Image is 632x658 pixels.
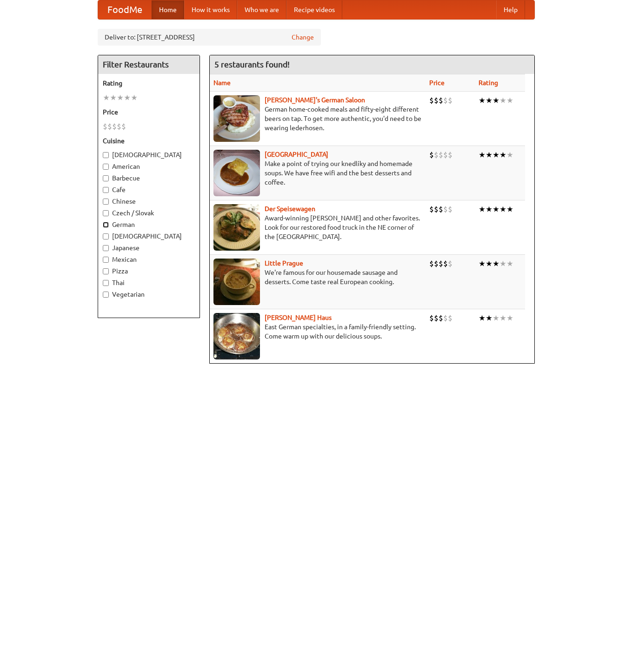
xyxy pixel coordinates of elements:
[492,150,499,160] li: ★
[103,187,109,193] input: Cafe
[265,205,315,213] b: Der Speisewagen
[506,204,513,214] li: ★
[443,95,448,106] li: $
[213,95,260,142] img: esthers.jpg
[152,0,184,19] a: Home
[429,150,434,160] li: $
[213,204,260,251] img: speisewagen.jpg
[479,79,498,86] a: Rating
[103,175,109,181] input: Barbecue
[103,199,109,205] input: Chinese
[103,164,109,170] input: American
[506,150,513,160] li: ★
[434,150,439,160] li: $
[492,204,499,214] li: ★
[131,93,138,103] li: ★
[265,96,365,104] a: [PERSON_NAME]'s German Saloon
[184,0,237,19] a: How it works
[265,151,328,158] a: [GEOGRAPHIC_DATA]
[486,313,492,323] li: ★
[103,278,195,287] label: Thai
[492,259,499,269] li: ★
[117,121,121,132] li: $
[429,79,445,86] a: Price
[213,105,422,133] p: German home-cooked meals and fifty-eight different beers on tap. To get more authentic, you'd nee...
[479,259,486,269] li: ★
[448,95,452,106] li: $
[103,152,109,158] input: [DEMOGRAPHIC_DATA]
[499,313,506,323] li: ★
[213,150,260,196] img: czechpoint.jpg
[434,204,439,214] li: $
[103,79,195,88] h5: Rating
[112,121,117,132] li: $
[506,259,513,269] li: ★
[213,213,422,241] p: Award-winning [PERSON_NAME] and other favorites. Look for our restored food truck in the NE corne...
[443,313,448,323] li: $
[103,280,109,286] input: Thai
[443,204,448,214] li: $
[103,257,109,263] input: Mexican
[439,150,443,160] li: $
[103,173,195,183] label: Barbecue
[265,314,332,321] a: [PERSON_NAME] Haus
[434,95,439,106] li: $
[486,259,492,269] li: ★
[448,259,452,269] li: $
[124,93,131,103] li: ★
[265,259,303,267] a: Little Prague
[103,255,195,264] label: Mexican
[439,313,443,323] li: $
[448,150,452,160] li: $
[103,233,109,239] input: [DEMOGRAPHIC_DATA]
[434,313,439,323] li: $
[213,313,260,359] img: kohlhaus.jpg
[103,208,195,218] label: Czech / Slovak
[499,150,506,160] li: ★
[121,121,126,132] li: $
[486,95,492,106] li: ★
[107,121,112,132] li: $
[499,259,506,269] li: ★
[506,95,513,106] li: ★
[103,136,195,146] h5: Cuisine
[443,259,448,269] li: $
[103,185,195,194] label: Cafe
[499,95,506,106] li: ★
[213,79,231,86] a: Name
[103,121,107,132] li: $
[103,93,110,103] li: ★
[117,93,124,103] li: ★
[103,232,195,241] label: [DEMOGRAPHIC_DATA]
[439,95,443,106] li: $
[103,222,109,228] input: German
[429,313,434,323] li: $
[110,93,117,103] li: ★
[103,210,109,216] input: Czech / Slovak
[103,266,195,276] label: Pizza
[486,204,492,214] li: ★
[439,204,443,214] li: $
[443,150,448,160] li: $
[439,259,443,269] li: $
[286,0,342,19] a: Recipe videos
[103,150,195,160] label: [DEMOGRAPHIC_DATA]
[292,33,314,42] a: Change
[103,290,195,299] label: Vegetarian
[479,313,486,323] li: ★
[103,162,195,171] label: American
[492,313,499,323] li: ★
[448,313,452,323] li: $
[479,150,486,160] li: ★
[434,259,439,269] li: $
[103,197,195,206] label: Chinese
[479,95,486,106] li: ★
[429,95,434,106] li: $
[448,204,452,214] li: $
[98,29,321,46] div: Deliver to: [STREET_ADDRESS]
[499,204,506,214] li: ★
[506,313,513,323] li: ★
